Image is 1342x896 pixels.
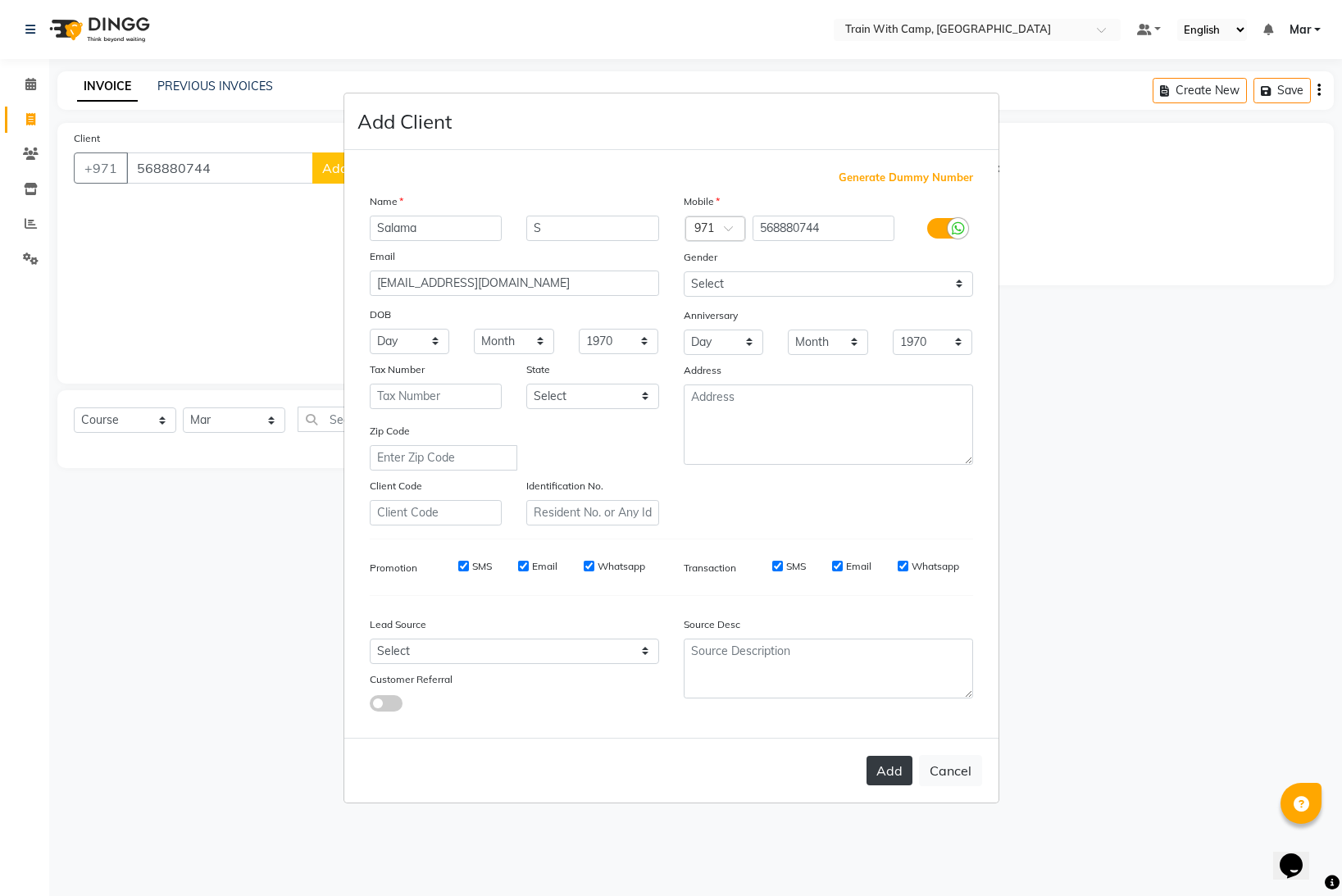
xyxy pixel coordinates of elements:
[526,362,550,377] label: State
[526,479,603,493] label: Identification No.
[370,384,503,409] input: Tax Number
[370,672,453,687] label: Customer Referral
[753,216,894,241] input: Mobile
[912,559,959,574] label: Whatsapp
[532,559,557,574] label: Email
[370,561,417,575] label: Promotion
[684,194,720,209] label: Mobile
[526,500,659,525] input: Resident No. or Any Id
[1273,830,1326,880] iframe: chat widget
[786,559,806,574] label: SMS
[370,362,425,377] label: Tax Number
[370,307,391,322] label: DOB
[472,559,492,574] label: SMS
[357,107,452,136] h4: Add Client
[684,617,740,632] label: Source Desc
[919,755,982,786] button: Cancel
[598,559,645,574] label: Whatsapp
[839,170,973,186] span: Generate Dummy Number
[846,559,871,574] label: Email
[370,479,422,493] label: Client Code
[370,194,403,209] label: Name
[370,216,503,241] input: First Name
[370,249,395,264] label: Email
[526,216,659,241] input: Last Name
[370,617,426,632] label: Lead Source
[684,250,717,265] label: Gender
[370,500,503,525] input: Client Code
[370,424,410,439] label: Zip Code
[370,271,659,296] input: Email
[867,756,912,785] button: Add
[370,445,517,471] input: Enter Zip Code
[684,561,736,575] label: Transaction
[684,308,738,323] label: Anniversary
[684,363,721,378] label: Address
